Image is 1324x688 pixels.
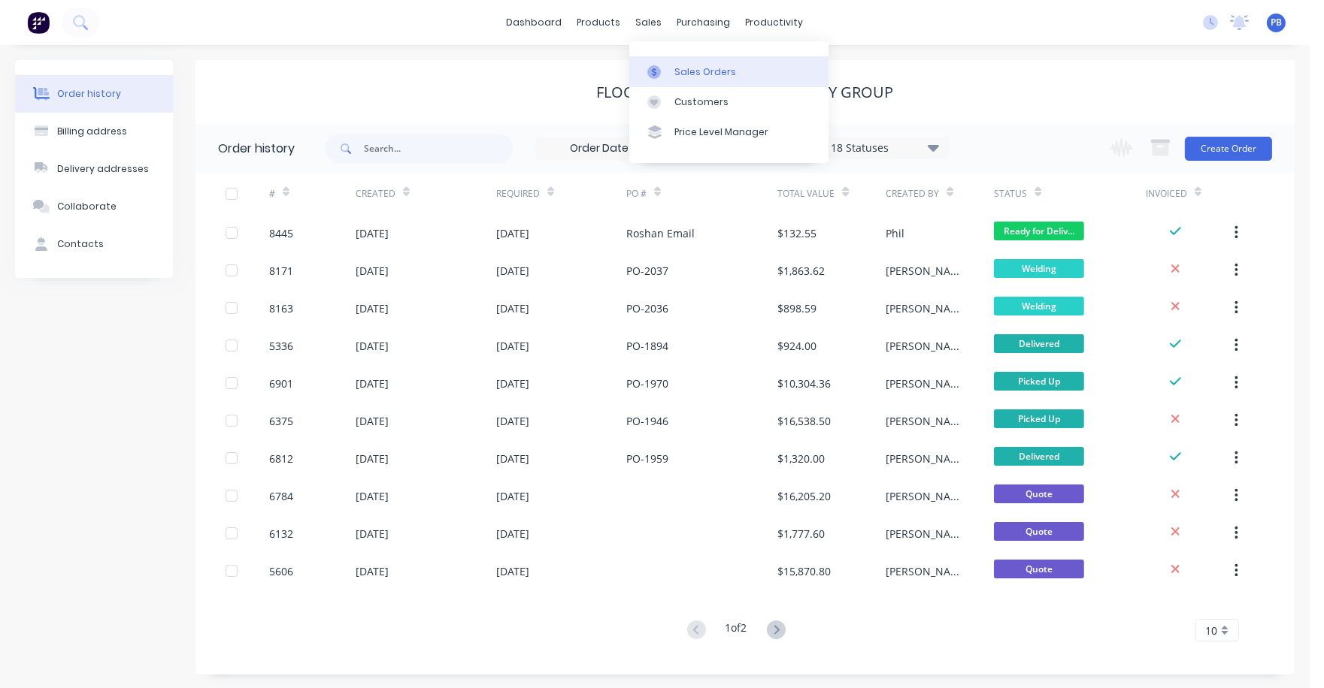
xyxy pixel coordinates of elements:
[496,488,529,504] div: [DATE]
[356,225,389,241] div: [DATE]
[777,300,817,316] div: $898.59
[670,11,738,34] div: purchasing
[15,225,173,263] button: Contacts
[994,222,1084,240] span: Ready for Deliv...
[777,488,831,504] div: $16,205.20
[994,372,1084,391] span: Picked Up
[356,263,389,279] div: [DATE]
[57,87,121,101] div: Order history
[356,488,389,504] div: [DATE]
[626,413,668,429] div: PO-1946
[496,338,529,354] div: [DATE]
[1185,137,1272,161] button: Create Order
[356,338,389,354] div: [DATE]
[356,413,389,429] div: [DATE]
[994,447,1084,466] span: Delivered
[496,225,529,241] div: [DATE]
[496,451,529,466] div: [DATE]
[570,11,629,34] div: products
[777,376,831,391] div: $10,304.36
[629,56,829,86] a: Sales Orders
[536,137,662,160] input: Order Date
[886,187,939,201] div: Created By
[364,134,513,164] input: Search...
[886,263,964,279] div: [PERSON_NAME]
[886,413,964,429] div: [PERSON_NAME]
[994,522,1084,541] span: Quote
[777,173,886,214] div: Total Value
[777,263,825,279] div: $1,863.62
[269,338,293,354] div: 5336
[629,11,670,34] div: sales
[269,376,293,391] div: 6901
[629,87,829,117] a: Customers
[994,173,1146,214] div: Status
[886,338,964,354] div: [PERSON_NAME]
[822,140,948,156] div: 18 Statuses
[269,225,293,241] div: 8445
[777,225,817,241] div: $132.55
[356,376,389,391] div: [DATE]
[629,117,829,147] a: Price Level Manager
[626,376,668,391] div: PO-1970
[57,237,104,251] div: Contacts
[1146,173,1232,214] div: Invoiced
[886,376,964,391] div: [PERSON_NAME]
[777,338,817,354] div: $924.00
[269,563,293,579] div: 5606
[626,300,668,316] div: PO-2036
[626,225,695,241] div: Roshan Email
[777,526,825,542] div: $1,777.60
[356,526,389,542] div: [DATE]
[886,526,964,542] div: [PERSON_NAME]
[626,173,778,214] div: PO #
[496,263,529,279] div: [DATE]
[496,187,540,201] div: Required
[1146,187,1187,201] div: Invoiced
[269,173,356,214] div: #
[1271,16,1282,29] span: PB
[269,263,293,279] div: 8171
[15,113,173,150] button: Billing address
[496,413,529,429] div: [DATE]
[496,376,529,391] div: [DATE]
[994,259,1084,278] span: Welding
[886,451,964,466] div: [PERSON_NAME]
[597,83,894,101] div: Flooding Solutions Advisory Group
[886,225,904,241] div: Phil
[356,563,389,579] div: [DATE]
[1205,623,1217,638] span: 10
[886,300,964,316] div: [PERSON_NAME]
[15,75,173,113] button: Order history
[674,125,768,139] div: Price Level Manager
[674,65,736,79] div: Sales Orders
[57,162,149,176] div: Delivery addresses
[269,526,293,542] div: 6132
[57,125,127,138] div: Billing address
[626,338,668,354] div: PO-1894
[994,484,1084,503] span: Quote
[269,488,293,504] div: 6784
[626,187,647,201] div: PO #
[57,200,117,213] div: Collaborate
[356,187,395,201] div: Created
[994,297,1084,315] span: Welding
[626,451,668,466] div: PO-1959
[499,11,570,34] a: dashboard
[994,334,1084,353] span: Delivered
[496,526,529,542] div: [DATE]
[886,488,964,504] div: [PERSON_NAME]
[726,620,747,641] div: 1 of 2
[269,413,293,429] div: 6375
[496,173,626,214] div: Required
[738,11,811,34] div: productivity
[15,188,173,225] button: Collaborate
[269,300,293,316] div: 8163
[27,11,50,34] img: Factory
[777,451,825,466] div: $1,320.00
[777,187,835,201] div: Total Value
[626,263,668,279] div: PO-2037
[496,563,529,579] div: [DATE]
[15,150,173,188] button: Delivery addresses
[994,187,1027,201] div: Status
